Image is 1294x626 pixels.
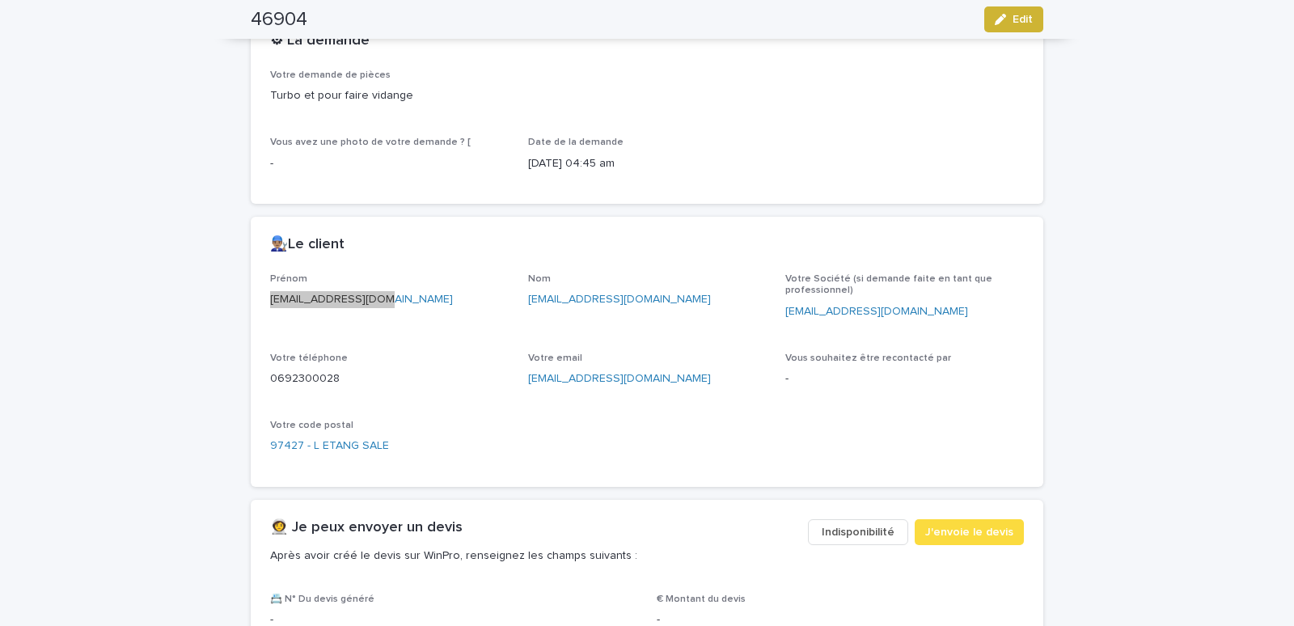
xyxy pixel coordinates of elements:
[822,524,894,540] span: Indisponibilité
[528,353,582,363] span: Votre email
[785,306,968,317] a: [EMAIL_ADDRESS][DOMAIN_NAME]
[528,373,711,384] a: [EMAIL_ADDRESS][DOMAIN_NAME]
[251,8,307,32] h2: 46904
[925,524,1013,540] span: J'envoie le devis
[785,370,1024,387] p: -
[270,294,453,305] a: [EMAIL_ADDRESS][DOMAIN_NAME]
[984,6,1043,32] button: Edit
[785,353,951,363] span: Vous souhaitez être recontacté par
[528,294,711,305] a: [EMAIL_ADDRESS][DOMAIN_NAME]
[270,370,509,387] p: 0692300028
[785,274,992,295] span: Votre Société (si demande faite en tant que professionnel)
[270,274,307,284] span: Prénom
[915,519,1024,545] button: J'envoie le devis
[528,155,767,172] p: [DATE] 04:45 am
[528,137,624,147] span: Date de la demande
[1013,14,1033,25] span: Edit
[808,519,908,545] button: Indisponibilité
[270,236,345,254] h2: 👨🏽‍🔧Le client
[270,421,353,430] span: Votre code postal
[270,353,348,363] span: Votre téléphone
[270,32,370,50] h2: ⚙ La demande
[657,594,746,604] span: € Montant du devis
[270,548,795,563] p: Après avoir créé le devis sur WinPro, renseignez les champs suivants :
[270,594,374,604] span: 📇 N° Du devis généré
[270,70,391,80] span: Votre demande de pièces
[270,137,471,147] span: Vous avez une photo de votre demande ? [
[270,519,463,537] h2: 👩‍🚀 Je peux envoyer un devis
[270,87,1024,104] p: Turbo et pour faire vidange
[270,438,389,455] a: 97427 - L ETANG SALE
[528,274,551,284] span: Nom
[270,155,509,172] p: -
